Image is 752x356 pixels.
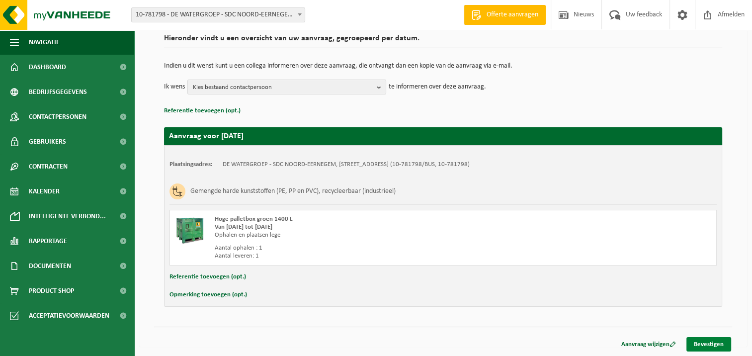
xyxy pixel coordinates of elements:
[29,104,86,129] span: Contactpersonen
[131,7,305,22] span: 10-781798 - DE WATERGROEP - SDC NOORD-EERNEGEM - EERNEGEM
[169,132,244,140] strong: Aanvraag voor [DATE]
[215,224,272,230] strong: Van [DATE] tot [DATE]
[215,216,293,222] span: Hoge palletbox groen 1400 L
[132,8,305,22] span: 10-781798 - DE WATERGROEP - SDC NOORD-EERNEGEM - EERNEGEM
[169,288,247,301] button: Opmerking toevoegen (opt.)
[164,34,722,48] h2: Hieronder vindt u een overzicht van uw aanvraag, gegroepeerd per datum.
[464,5,546,25] a: Offerte aanvragen
[29,179,60,204] span: Kalender
[29,154,68,179] span: Contracten
[29,30,60,55] span: Navigatie
[223,161,470,169] td: DE WATERGROEP - SDC NOORD-EERNEGEM, [STREET_ADDRESS] (10-781798/BUS, 10-781798)
[29,278,74,303] span: Product Shop
[164,80,185,94] p: Ik wens
[164,63,722,70] p: Indien u dit wenst kunt u een collega informeren over deze aanvraag, die ontvangt dan een kopie v...
[29,204,106,229] span: Intelligente verbond...
[29,303,109,328] span: Acceptatievoorwaarden
[29,229,67,254] span: Rapportage
[215,231,483,239] div: Ophalen en plaatsen lege
[169,161,213,168] strong: Plaatsingsadres:
[215,252,483,260] div: Aantal leveren: 1
[484,10,541,20] span: Offerte aanvragen
[164,104,241,117] button: Referentie toevoegen (opt.)
[215,244,483,252] div: Aantal ophalen : 1
[389,80,486,94] p: te informeren over deze aanvraag.
[190,183,396,199] h3: Gemengde harde kunststoffen (PE, PP en PVC), recycleerbaar (industrieel)
[193,80,373,95] span: Kies bestaand contactpersoon
[614,337,683,352] a: Aanvraag wijzigen
[169,270,246,283] button: Referentie toevoegen (opt.)
[187,80,386,94] button: Kies bestaand contactpersoon
[686,337,731,352] a: Bevestigen
[29,254,71,278] span: Documenten
[175,215,205,245] img: PB-HB-1400-HPE-GN-01.png
[29,129,66,154] span: Gebruikers
[29,55,66,80] span: Dashboard
[29,80,87,104] span: Bedrijfsgegevens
